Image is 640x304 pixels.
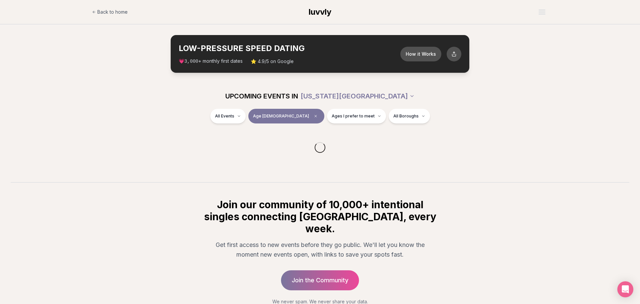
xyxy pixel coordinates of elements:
span: Ages I prefer to meet [332,113,375,119]
button: How it Works [400,47,441,61]
span: All Events [215,113,234,119]
span: 3,000 [184,59,198,64]
span: All Boroughs [393,113,419,119]
button: Open menu [536,7,548,17]
span: Clear age [312,112,320,120]
span: Age [DEMOGRAPHIC_DATA] [253,113,309,119]
a: Join the Community [281,270,359,290]
span: ⭐ 4.9/5 on Google [251,58,294,65]
span: Back to home [97,9,128,15]
button: [US_STATE][GEOGRAPHIC_DATA] [301,89,415,103]
button: All Events [210,109,246,123]
span: 💗 + monthly first dates [179,58,243,65]
div: Open Intercom Messenger [617,281,633,297]
h2: Join our community of 10,000+ intentional singles connecting [GEOGRAPHIC_DATA], every week. [203,199,437,235]
button: All Boroughs [389,109,430,123]
a: luvvly [309,7,331,17]
button: Ages I prefer to meet [327,109,386,123]
p: Get first access to new events before they go public. We'll let you know the moment new events op... [208,240,432,260]
span: UPCOMING EVENTS IN [225,91,298,101]
a: Back to home [92,5,128,19]
h2: LOW-PRESSURE SPEED DATING [179,43,400,54]
button: Age [DEMOGRAPHIC_DATA]Clear age [248,109,324,123]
